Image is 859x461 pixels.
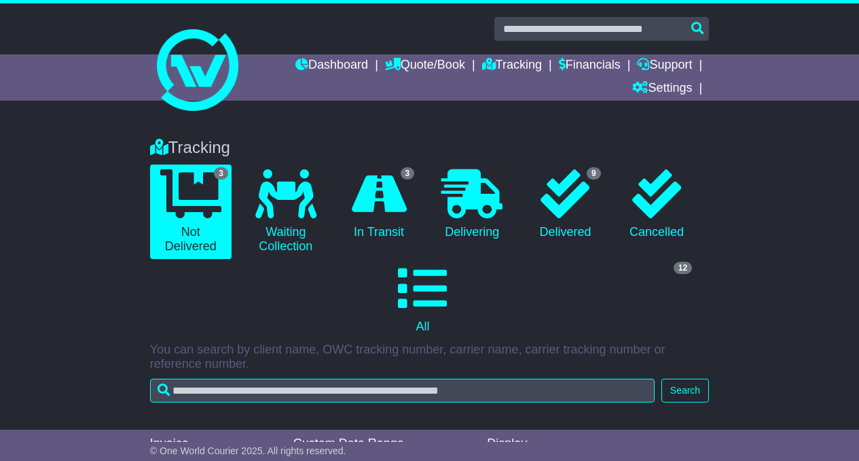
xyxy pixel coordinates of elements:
a: Waiting Collection [245,165,327,259]
span: 12 [674,262,692,274]
a: 12 All [150,259,695,339]
span: 9 [587,167,601,180]
a: 9 Delivered [526,165,604,245]
div: Invoice [150,437,280,451]
span: 3 [214,167,228,180]
a: Settings [632,78,692,101]
a: Cancelled [618,165,695,245]
span: 3 [401,167,415,180]
a: Dashboard [295,54,368,78]
a: 3 In Transit [340,165,418,245]
a: Quote/Book [385,54,465,78]
a: Tracking [482,54,542,78]
span: © One World Courier 2025. All rights reserved. [150,445,346,456]
button: Search [661,379,709,403]
a: Financials [559,54,621,78]
p: You can search by client name, OWC tracking number, carrier name, carrier tracking number or refe... [150,343,709,372]
a: 3 Not Delivered [150,165,232,259]
div: Display [487,437,560,451]
div: Tracking [143,138,716,158]
div: Custom Date Range [293,437,471,451]
a: Support [637,54,692,78]
a: Delivering [431,165,513,245]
